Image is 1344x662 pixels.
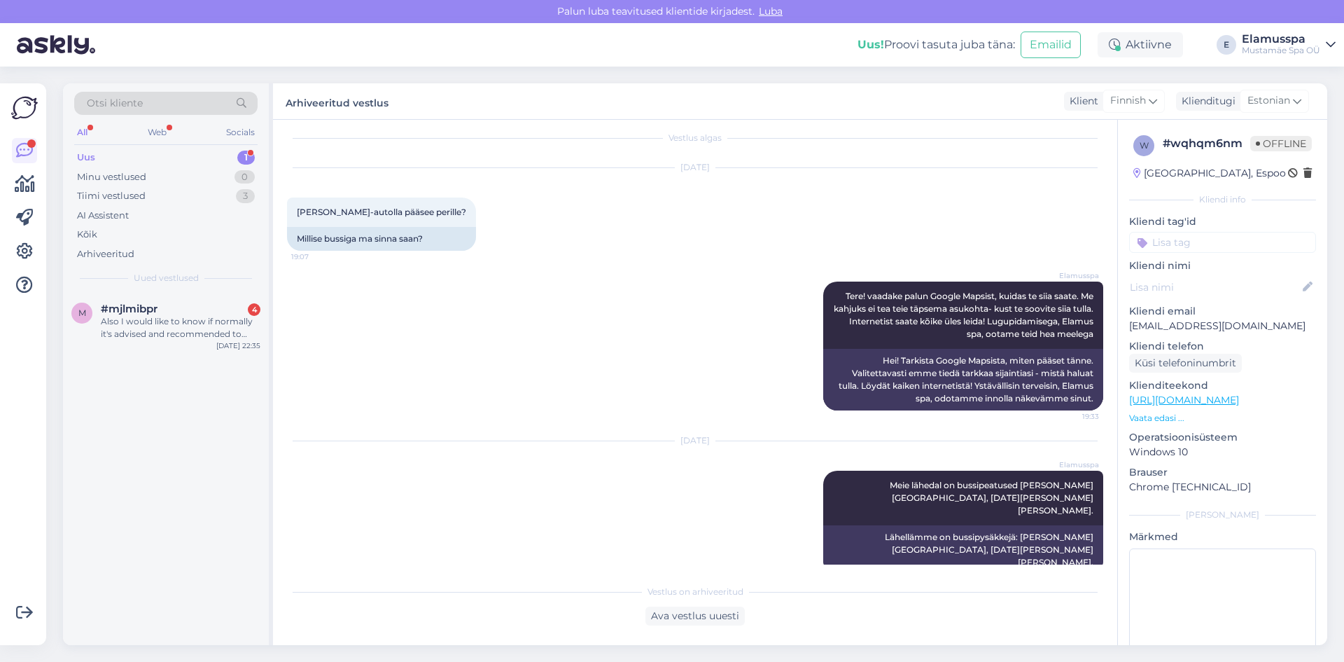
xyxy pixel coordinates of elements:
div: Proovi tasuta juba täna: [857,36,1015,53]
div: AI Assistent [77,209,129,223]
p: Klienditeekond [1129,378,1316,393]
p: Vaata edasi ... [1129,412,1316,425]
div: [GEOGRAPHIC_DATA], Espoo [1133,166,1286,181]
div: Minu vestlused [77,170,146,184]
div: [DATE] [287,434,1103,447]
span: Offline [1250,136,1312,151]
span: m [78,308,86,318]
div: 3 [236,189,255,203]
div: 4 [248,303,260,316]
a: ElamusspaMustamäe Spa OÜ [1242,34,1336,56]
p: Brauser [1129,465,1316,480]
div: Arhiveeritud [77,247,134,261]
div: Millise bussiga ma sinna saan? [287,227,476,251]
span: Luba [755,5,787,18]
div: # wqhqm6nm [1163,135,1250,152]
div: Hei! Tarkista Google Mapsista, miten pääset tänne. Valitettavasti emme tiedä tarkkaa sijaintiasi ... [823,349,1103,411]
span: 19:07 [291,251,344,262]
div: Lähellämme on bussipysäkkejä: [PERSON_NAME][GEOGRAPHIC_DATA], [DATE][PERSON_NAME] [PERSON_NAME]. [823,525,1103,574]
input: Lisa nimi [1130,280,1300,295]
p: Kliendi email [1129,304,1316,319]
div: Klient [1064,94,1098,109]
div: [DATE] 22:35 [216,340,260,351]
div: 0 [234,170,255,184]
span: #mjlmibpr [101,303,157,315]
span: Uued vestlused [134,272,199,284]
p: Kliendi telefon [1129,339,1316,354]
label: Arhiveeritud vestlus [286,92,388,111]
p: Kliendi tag'id [1129,214,1316,229]
span: Finnish [1110,93,1146,109]
span: Otsi kliente [87,96,143,111]
a: [URL][DOMAIN_NAME] [1129,394,1239,406]
div: Mustamäe Spa OÜ [1242,45,1320,56]
div: Kliendi info [1129,193,1316,206]
div: Elamusspa [1242,34,1320,45]
div: [DATE] [287,161,1103,174]
div: All [74,123,90,142]
div: Klienditugi [1176,94,1235,109]
input: Lisa tag [1129,232,1316,253]
span: Elamusspa [1046,460,1099,470]
div: Aktiivne [1098,32,1183,57]
span: [PERSON_NAME]-autolla pääsee perille? [297,207,466,217]
span: 19:33 [1046,411,1099,422]
div: Ava vestlus uuesti [645,607,745,626]
span: Meie lähedal on bussipeatused [PERSON_NAME][GEOGRAPHIC_DATA], [DATE][PERSON_NAME] [PERSON_NAME]. [890,480,1095,516]
div: E [1217,35,1236,55]
div: [PERSON_NAME] [1129,509,1316,521]
div: Kõik [77,228,97,242]
div: Also I would like to know if normally it's advised and recommended to book in advance or it's alw... [101,315,260,340]
b: Uus! [857,38,884,51]
p: [EMAIL_ADDRESS][DOMAIN_NAME] [1129,319,1316,333]
span: Tere! vaadake palun Google Mapsist, kuidas te siia saate. Me kahjuks ei tea teie täpsema asukohta... [834,291,1095,339]
p: Chrome [TECHNICAL_ID] [1129,480,1316,495]
span: Vestlus on arhiveeritud [647,586,743,598]
p: Operatsioonisüsteem [1129,430,1316,445]
span: Estonian [1247,93,1290,109]
div: Uus [77,151,95,165]
img: Askly Logo [11,95,38,121]
p: Märkmed [1129,530,1316,544]
div: 1 [237,151,255,165]
button: Emailid [1021,32,1081,58]
div: Vestlus algas [287,132,1103,144]
div: Socials [223,123,258,142]
span: w [1140,140,1149,151]
p: Kliendi nimi [1129,258,1316,273]
span: Elamusspa [1046,270,1099,281]
p: Windows 10 [1129,445,1316,460]
div: Tiimi vestlused [77,189,146,203]
div: Web [145,123,169,142]
div: Küsi telefoninumbrit [1129,354,1242,373]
